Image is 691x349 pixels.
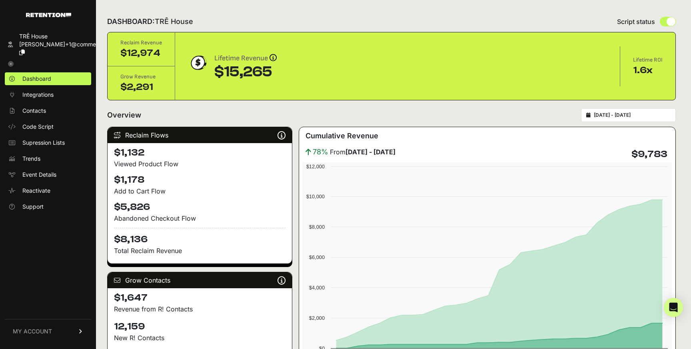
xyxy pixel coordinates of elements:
[214,64,277,80] div: $15,265
[309,315,325,321] text: $2,000
[22,91,54,99] span: Integrations
[19,32,106,40] div: TRĒ House
[114,246,286,255] p: Total Reclaim Revenue
[13,327,52,335] span: MY ACCOUNT
[330,147,395,157] span: From
[188,53,208,73] img: dollar-coin-05c43ed7efb7bc0c12610022525b4bbbb207c7efeef5aecc26f025e68dcafac9.png
[114,333,286,343] p: New R! Contacts
[114,228,286,246] h4: $8,136
[22,155,40,163] span: Trends
[214,53,277,64] div: Lifetime Revenue
[120,47,162,60] div: $12,974
[19,41,106,48] span: [PERSON_NAME]+1@commerc...
[5,30,91,59] a: TRĒ House [PERSON_NAME]+1@commerc...
[22,171,56,179] span: Event Details
[114,304,286,314] p: Revenue from R! Contacts
[120,81,162,94] div: $2,291
[120,73,162,81] div: Grow Revenue
[155,17,193,26] span: TRĒ House
[664,298,683,317] div: Open Intercom Messenger
[631,148,667,161] h4: $9,783
[5,136,91,149] a: Supression Lists
[114,213,286,223] div: Abandoned Checkout Flow
[114,174,286,186] h4: $1,178
[306,193,325,199] text: $10,000
[26,13,71,17] img: Retention.com
[108,127,292,143] div: Reclaim Flows
[114,146,286,159] h4: $1,132
[5,120,91,133] a: Code Script
[114,186,286,196] div: Add to Cart Flow
[5,104,91,117] a: Contacts
[345,148,395,156] strong: [DATE] - [DATE]
[22,187,50,195] span: Reactivate
[22,123,54,131] span: Code Script
[633,56,663,64] div: Lifetime ROI
[114,159,286,169] div: Viewed Product Flow
[309,224,325,230] text: $8,000
[309,254,325,260] text: $6,000
[22,75,51,83] span: Dashboard
[5,200,91,213] a: Support
[107,110,141,121] h2: Overview
[306,130,378,142] h3: Cumulative Revenue
[5,152,91,165] a: Trends
[114,320,286,333] h4: 12,159
[114,201,286,213] h4: $5,826
[617,17,655,26] span: Script status
[309,285,325,291] text: $4,000
[5,319,91,343] a: MY ACCOUNT
[313,146,328,158] span: 78%
[22,107,46,115] span: Contacts
[22,203,44,211] span: Support
[5,184,91,197] a: Reactivate
[306,164,325,170] text: $12,000
[107,16,193,27] h2: DASHBOARD:
[114,291,286,304] h4: $1,647
[5,88,91,101] a: Integrations
[120,39,162,47] div: Reclaim Revenue
[5,72,91,85] a: Dashboard
[22,139,65,147] span: Supression Lists
[108,272,292,288] div: Grow Contacts
[633,64,663,77] div: 1.6x
[5,168,91,181] a: Event Details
